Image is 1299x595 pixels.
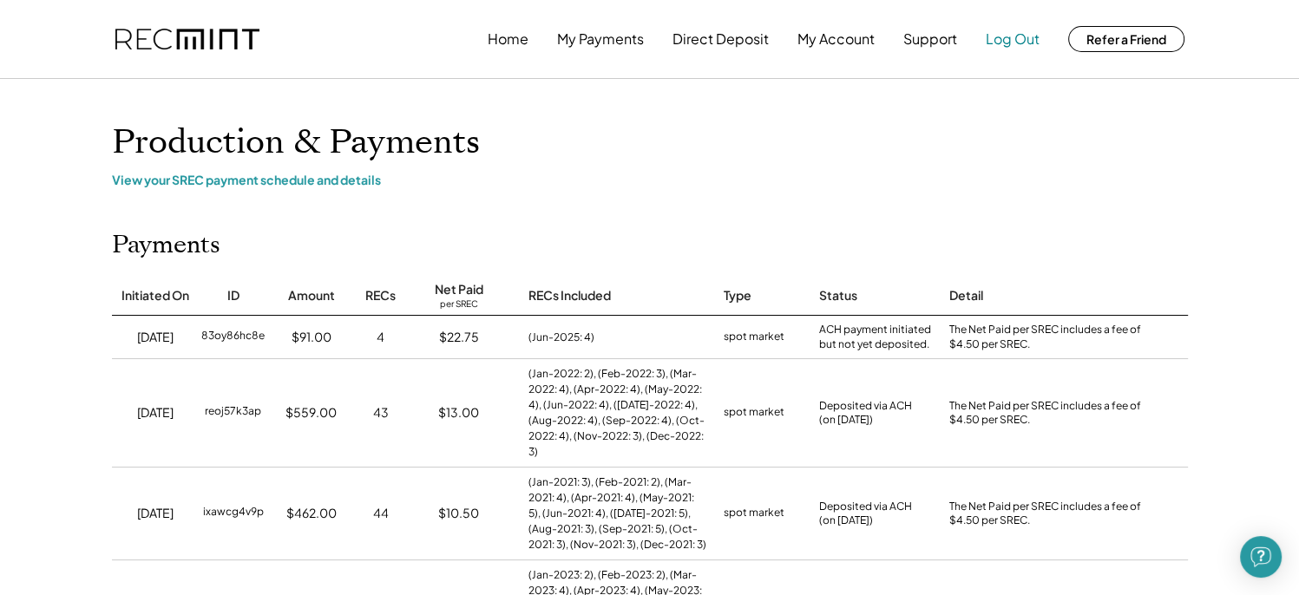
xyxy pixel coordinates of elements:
div: Type [724,287,751,304]
div: spot market [724,404,784,422]
div: $10.50 [438,505,479,522]
div: View your SREC payment schedule and details [112,172,1188,187]
div: (Jan-2022: 2), (Feb-2022: 3), (Mar-2022: 4), (Apr-2022: 4), (May-2022: 4), (Jun-2022: 4), ([DATE]... [528,366,706,460]
button: Log Out [986,22,1040,56]
div: Deposited via ACH (on [DATE]) [819,399,912,428]
button: Direct Deposit [672,22,769,56]
button: Support [903,22,957,56]
div: The Net Paid per SREC includes a fee of $4.50 per SREC. [949,323,1149,352]
div: Amount [288,287,335,304]
div: 43 [373,404,389,422]
div: [DATE] [137,404,174,422]
button: Refer a Friend [1068,26,1184,52]
div: $13.00 [438,404,479,422]
div: ACH payment initiated but not yet deposited. [819,323,932,352]
div: Detail [949,287,983,304]
div: RECs [365,287,396,304]
div: $462.00 [286,505,337,522]
h2: Payments [112,231,220,260]
div: $91.00 [292,329,331,346]
div: ID [227,287,239,304]
div: Initiated On [121,287,189,304]
div: spot market [724,505,784,522]
div: $22.75 [439,329,479,346]
div: ixawcg4v9p [203,505,264,522]
div: Net Paid [435,281,483,298]
div: The Net Paid per SREC includes a fee of $4.50 per SREC. [949,500,1149,529]
div: spot market [724,329,784,346]
div: The Net Paid per SREC includes a fee of $4.50 per SREC. [949,399,1149,428]
div: 44 [373,505,389,522]
div: Deposited via ACH (on [DATE]) [819,500,912,529]
div: Status [819,287,857,304]
div: per SREC [440,298,478,311]
div: 83oy86hc8e [201,329,265,346]
div: RECs Included [528,287,611,304]
button: Home [488,22,528,56]
img: recmint-logotype%403x.png [115,29,259,50]
button: My Account [797,22,875,56]
div: [DATE] [137,329,174,346]
div: reoj57k3ap [205,404,261,422]
div: (Jan-2021: 3), (Feb-2021: 2), (Mar-2021: 4), (Apr-2021: 4), (May-2021: 5), (Jun-2021: 4), ([DATE]... [528,474,706,552]
div: (Jun-2025: 4) [528,330,594,345]
div: $559.00 [285,404,337,422]
div: [DATE] [137,505,174,522]
h1: Production & Payments [112,122,1188,163]
div: 4 [377,329,384,346]
div: Open Intercom Messenger [1240,536,1282,578]
button: My Payments [557,22,644,56]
